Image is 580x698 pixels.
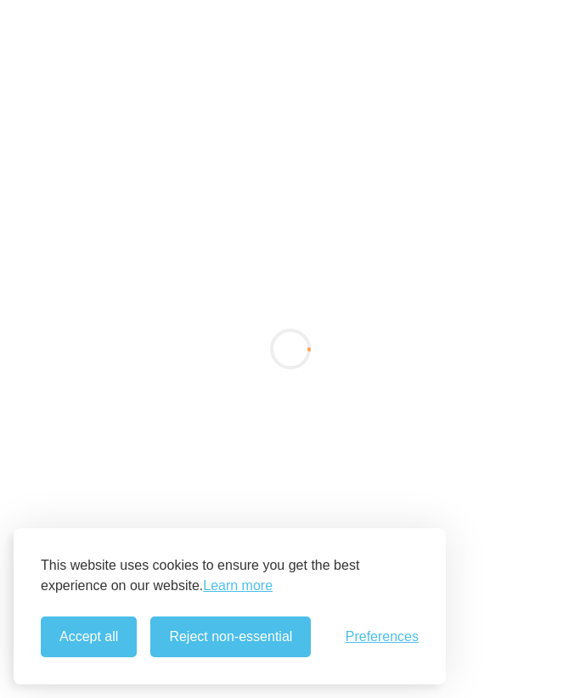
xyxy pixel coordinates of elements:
a: Learn more [203,576,273,596]
button: Toggle preferences [346,629,419,645]
button: Accept all cookies [41,616,137,657]
button: Reject non-essential [150,616,311,657]
p: This website uses cookies to ensure you get the best experience on our website. [41,555,419,596]
span: Preferences [346,629,419,645]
